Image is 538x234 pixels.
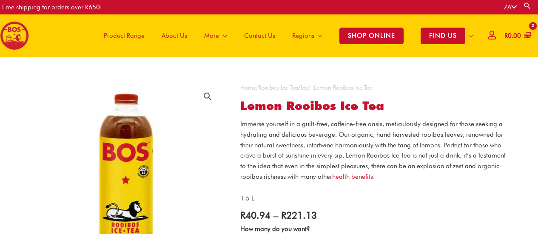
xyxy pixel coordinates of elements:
span: SHOP ONLINE [339,28,404,44]
a: View Shopping Cart, empty [503,26,532,45]
span: About Us [162,23,187,48]
a: SHOP ONLINE [331,14,412,57]
nav: Breadcrumb [240,82,507,93]
span: R [504,32,508,39]
a: ZA [504,3,517,11]
bdi: 0.00 [504,32,521,39]
bdi: 40.94 [240,209,270,221]
a: health benefits! [332,173,375,180]
a: Product Range [95,14,153,57]
span: More [204,23,219,48]
span: Contact Us [244,23,275,48]
a: About Us [153,14,196,57]
span: FIND US [421,28,465,44]
a: Ice [301,84,308,91]
span: Product Range [104,23,145,48]
a: More [196,14,236,57]
span: R [281,209,286,221]
p: 1.5 L [240,193,507,204]
a: Contact Us [236,14,284,57]
a: Home [240,84,256,91]
a: View full-screen image gallery [200,89,215,104]
nav: Site Navigation [89,14,482,57]
a: Regions [284,14,331,57]
span: – [273,209,278,221]
h1: Lemon Rooibos Ice Tea [240,99,507,113]
label: How many do you want? [240,225,310,233]
a: Rooibos Ice Tea [259,84,298,91]
span: R [240,209,245,221]
a: Search button [523,2,532,10]
span: Regions [292,23,314,48]
bdi: 221.13 [281,209,317,221]
p: Immerse yourself in a guilt-free, caffeine-free oasis, meticulously designed for those seeking a ... [240,119,507,182]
